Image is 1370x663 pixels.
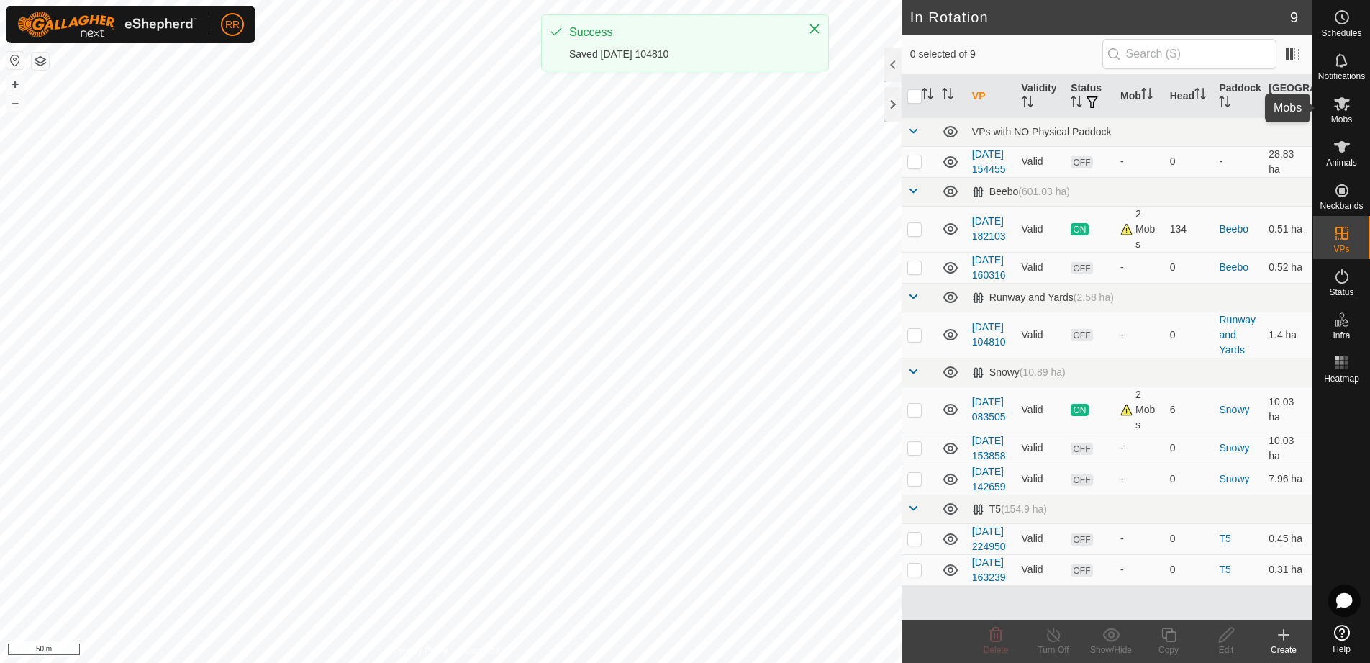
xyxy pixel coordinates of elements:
[6,52,24,69] button: Reset Map
[1016,554,1066,585] td: Valid
[1263,206,1312,252] td: 0.51 ha
[922,90,933,102] p-sorticon: Activate to sort
[1016,433,1066,464] td: Valid
[1071,329,1092,341] span: OFF
[1016,146,1066,177] td: Valid
[1120,472,1158,487] div: -
[1219,442,1249,454] a: Snowy
[972,321,1006,348] a: [DATE] 104810
[1326,158,1357,167] span: Animals
[1082,644,1140,657] div: Show/Hide
[1263,75,1312,118] th: [GEOGRAPHIC_DATA] Area
[1074,292,1114,303] span: (2.58 ha)
[972,254,1006,281] a: [DATE] 160316
[1164,206,1214,252] td: 134
[972,148,1006,175] a: [DATE] 154455
[1120,387,1158,433] div: 2 Mobs
[1071,474,1092,486] span: OFF
[1263,252,1312,283] td: 0.52 ha
[972,556,1006,583] a: [DATE] 163239
[1329,288,1353,297] span: Status
[1164,554,1214,585] td: 0
[1018,186,1070,197] span: (601.03 ha)
[394,644,448,657] a: Privacy Policy
[1164,146,1214,177] td: 0
[1071,533,1092,546] span: OFF
[1164,252,1214,283] td: 0
[1333,331,1350,340] span: Infra
[1331,115,1352,124] span: Mobs
[1016,312,1066,358] td: Valid
[1164,387,1214,433] td: 6
[1016,252,1066,283] td: Valid
[1321,29,1361,37] span: Schedules
[972,292,1114,304] div: Runway and Yards
[1071,98,1082,109] p-sorticon: Activate to sort
[972,215,1006,242] a: [DATE] 182103
[1071,262,1092,274] span: OFF
[972,435,1006,461] a: [DATE] 153858
[972,466,1006,492] a: [DATE] 142659
[1065,75,1115,118] th: Status
[1120,207,1158,252] div: 2 Mobs
[1318,72,1365,81] span: Notifications
[1120,441,1158,456] div: -
[1290,6,1298,28] span: 9
[6,94,24,112] button: –
[1197,644,1255,657] div: Edit
[1016,464,1066,495] td: Valid
[1219,404,1249,415] a: Snowy
[1120,328,1158,343] div: -
[1333,645,1351,654] span: Help
[1071,443,1092,455] span: OFF
[1219,533,1230,544] a: T5
[1140,644,1197,657] div: Copy
[1263,523,1312,554] td: 0.45 ha
[1213,75,1263,118] th: Paddock
[1120,531,1158,546] div: -
[1263,464,1312,495] td: 7.96 ha
[1291,98,1302,109] p-sorticon: Activate to sort
[6,76,24,93] button: +
[1115,75,1164,118] th: Mob
[465,644,507,657] a: Contact Us
[1333,245,1349,253] span: VPs
[972,503,1047,515] div: T5
[1102,39,1276,69] input: Search (S)
[1001,503,1047,515] span: (154.9 ha)
[942,90,953,102] p-sorticon: Activate to sort
[984,645,1009,655] span: Delete
[1120,562,1158,577] div: -
[1016,75,1066,118] th: Validity
[1263,146,1312,177] td: 28.83 ha
[1120,260,1158,275] div: -
[804,19,825,39] button: Close
[1071,564,1092,577] span: OFF
[972,526,1006,552] a: [DATE] 224950
[1120,154,1158,169] div: -
[1164,312,1214,358] td: 0
[17,12,197,37] img: Gallagher Logo
[1324,374,1359,383] span: Heatmap
[1213,146,1263,177] td: -
[1320,202,1363,210] span: Neckbands
[972,396,1006,423] a: [DATE] 083505
[1263,387,1312,433] td: 10.03 ha
[1020,366,1066,378] span: (10.89 ha)
[1219,473,1249,484] a: Snowy
[225,17,240,32] span: RR
[1071,223,1088,235] span: ON
[1164,433,1214,464] td: 0
[1016,206,1066,252] td: Valid
[1219,261,1248,273] a: Beebo
[1263,312,1312,358] td: 1.4 ha
[1164,523,1214,554] td: 0
[972,366,1066,379] div: Snowy
[1016,523,1066,554] td: Valid
[910,47,1102,62] span: 0 selected of 9
[1194,90,1206,102] p-sorticon: Activate to sort
[1263,433,1312,464] td: 10.03 ha
[1219,98,1230,109] p-sorticon: Activate to sort
[1219,564,1230,575] a: T5
[1164,464,1214,495] td: 0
